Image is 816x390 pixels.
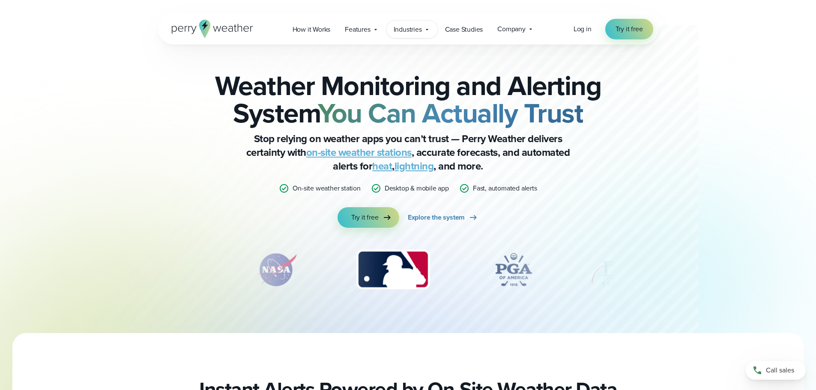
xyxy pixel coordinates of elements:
[408,207,478,228] a: Explore the system
[589,248,658,291] div: 5 of 12
[605,19,653,39] a: Try it free
[338,207,399,228] a: Try it free
[293,24,331,35] span: How it Works
[351,212,379,223] span: Try it free
[201,248,616,295] div: slideshow
[395,158,434,174] a: lightning
[385,183,449,194] p: Desktop & mobile app
[438,21,490,38] a: Case Studies
[306,145,412,160] a: on-site weather stations
[237,132,580,173] p: Stop relying on weather apps you can’t trust — Perry Weather delivers certainty with , accurate f...
[616,24,643,34] span: Try it free
[348,248,438,291] div: 3 of 12
[479,248,548,291] img: PGA.svg
[348,248,438,291] img: MLB.svg
[408,212,465,223] span: Explore the system
[201,72,616,127] h2: Weather Monitoring and Alerting System
[372,158,392,174] a: heat
[394,24,422,35] span: Industries
[746,361,806,380] a: Call sales
[293,183,360,194] p: On-site weather station
[479,248,548,291] div: 4 of 12
[497,24,526,34] span: Company
[445,24,483,35] span: Case Studies
[84,248,205,291] div: 1 of 12
[589,248,658,291] img: DPR-Construction.svg
[318,93,583,133] strong: You Can Actually Trust
[84,248,205,291] img: Turner-Construction_1.svg
[473,183,537,194] p: Fast, automated alerts
[574,24,592,34] a: Log in
[345,24,370,35] span: Features
[766,365,794,375] span: Call sales
[247,248,307,291] div: 2 of 12
[247,248,307,291] img: NASA.svg
[285,21,338,38] a: How it Works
